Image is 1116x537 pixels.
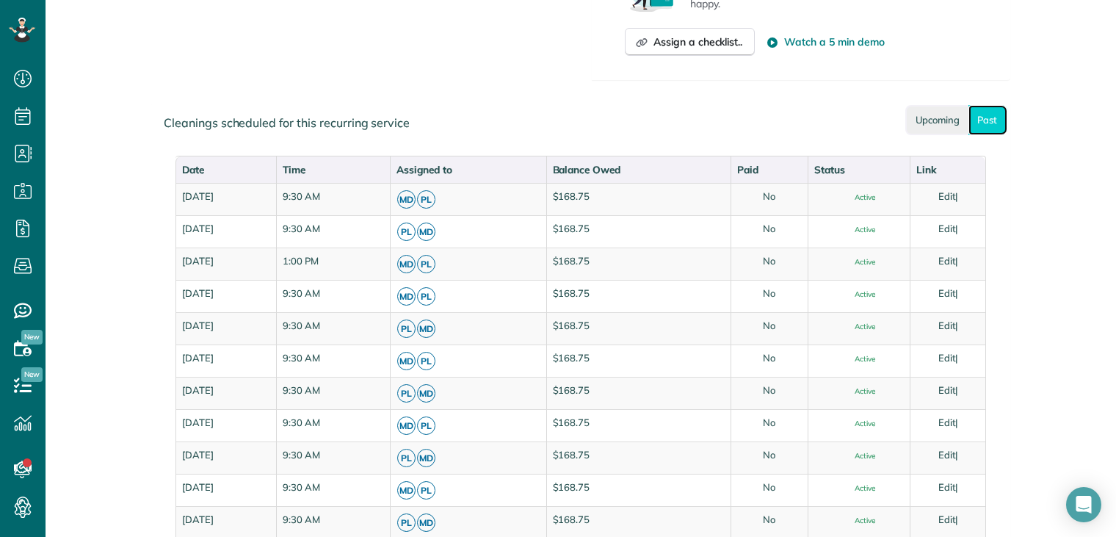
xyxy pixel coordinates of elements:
[546,183,731,215] td: $168.75
[396,162,540,177] div: Assigned to
[276,377,390,409] td: 9:30 AM
[731,474,808,506] td: No
[276,312,390,345] td: 9:30 AM
[731,280,808,312] td: No
[417,481,435,500] span: PL
[397,481,416,500] span: MD
[417,513,435,532] span: MD
[546,377,731,409] td: $168.75
[276,280,390,312] td: 9:30 AM
[731,409,808,442] td: No
[843,453,875,460] span: Active
[938,417,956,428] a: Edit
[938,352,956,364] a: Edit
[397,223,416,241] span: PL
[276,409,390,442] td: 9:30 AM
[21,330,43,345] span: New
[417,287,435,306] span: PL
[397,513,416,532] span: PL
[905,105,968,135] a: Upcoming
[276,345,390,377] td: 9:30 AM
[276,442,390,474] td: 9:30 AM
[397,287,416,306] span: MD
[938,255,956,267] a: Edit
[417,320,435,338] span: MD
[910,183,985,215] td: |
[546,345,731,377] td: $168.75
[546,442,731,474] td: $168.75
[276,248,390,280] td: 1:00 PM
[276,183,390,215] td: 9:30 AM
[938,287,956,299] a: Edit
[843,194,875,201] span: Active
[938,481,956,493] a: Edit
[175,183,276,215] td: [DATE]
[843,356,875,363] span: Active
[843,517,875,525] span: Active
[417,449,435,467] span: MD
[397,384,416,403] span: PL
[910,248,985,280] td: |
[546,215,731,248] td: $168.75
[546,312,731,345] td: $168.75
[814,162,904,177] div: Status
[910,409,985,442] td: |
[910,442,985,474] td: |
[910,474,985,506] td: |
[417,352,435,370] span: PL
[546,248,731,280] td: $168.75
[546,280,731,312] td: $168.75
[938,384,956,396] a: Edit
[916,162,979,177] div: Link
[731,442,808,474] td: No
[21,367,43,382] span: New
[968,105,1007,135] a: Past
[175,215,276,248] td: [DATE]
[283,162,384,177] div: Time
[397,190,416,209] span: MD
[910,312,985,345] td: |
[843,420,875,428] span: Active
[182,162,270,177] div: Date
[276,215,390,248] td: 9:30 AM
[397,417,416,435] span: MD
[175,377,276,409] td: [DATE]
[843,226,875,234] span: Active
[152,103,1010,143] div: Cleanings scheduled for this recurring service
[910,377,985,409] td: |
[417,417,435,435] span: PL
[417,255,435,273] span: PL
[397,255,416,273] span: MD
[175,442,276,474] td: [DATE]
[175,345,276,377] td: [DATE]
[938,223,956,234] a: Edit
[417,190,435,209] span: PL
[731,377,808,409] td: No
[910,215,985,248] td: |
[175,409,276,442] td: [DATE]
[175,248,276,280] td: [DATE]
[417,384,435,403] span: MD
[175,474,276,506] td: [DATE]
[843,323,875,331] span: Active
[397,449,416,467] span: PL
[553,162,725,177] div: Balance Owed
[731,215,808,248] td: No
[938,513,956,525] a: Edit
[731,345,808,377] td: No
[910,280,985,312] td: |
[397,320,416,338] span: PL
[843,259,875,266] span: Active
[175,280,276,312] td: [DATE]
[843,485,875,492] span: Active
[910,345,985,377] td: |
[843,388,875,395] span: Active
[546,409,731,442] td: $168.75
[417,223,435,241] span: MD
[276,474,390,506] td: 9:30 AM
[731,183,808,215] td: No
[175,312,276,345] td: [DATE]
[843,291,875,298] span: Active
[1066,487,1101,522] div: Open Intercom Messenger
[737,162,802,177] div: Paid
